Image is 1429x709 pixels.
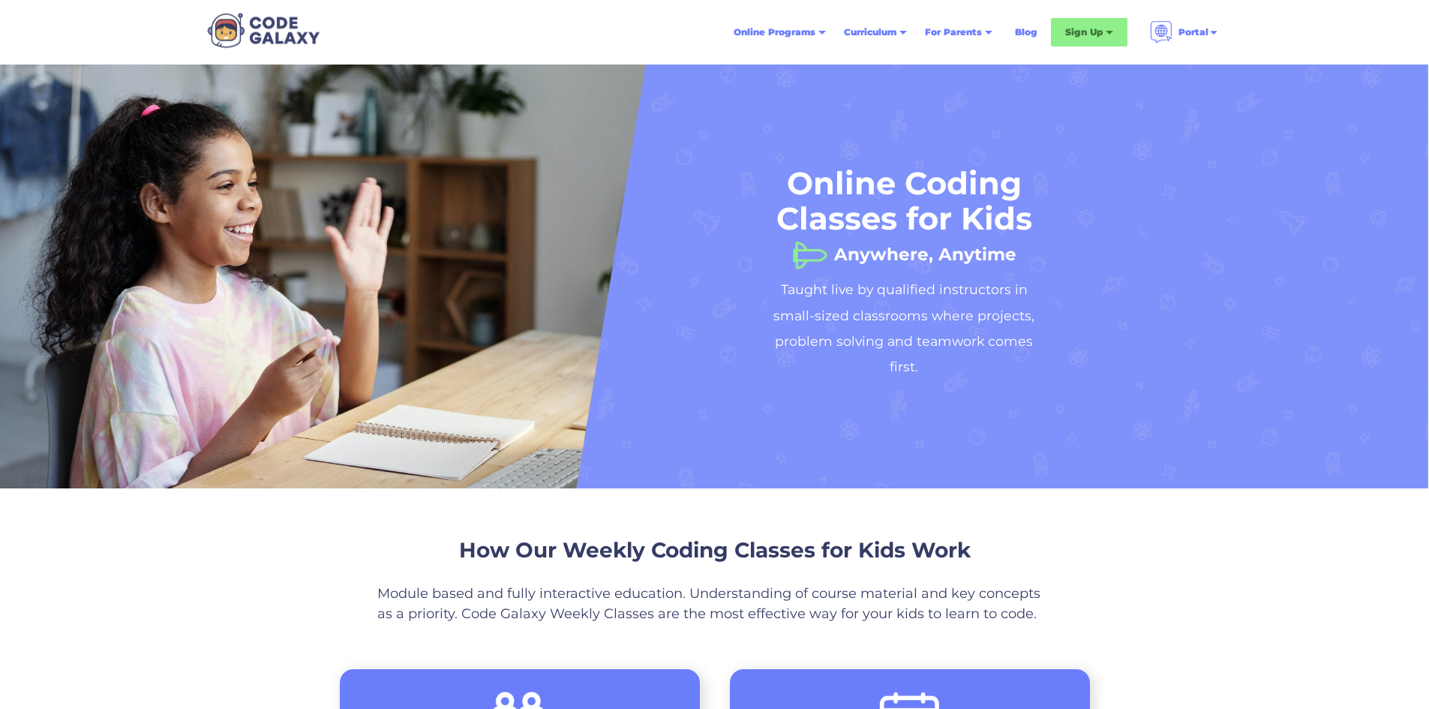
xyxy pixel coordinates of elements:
[916,19,1001,46] div: For Parents
[1065,25,1103,40] div: Sign Up
[844,25,896,40] div: Curriculum
[1178,25,1208,40] div: Portal
[761,277,1046,380] h2: Taught live by qualified instructors in small-sized classrooms where projects, problem solving an...
[834,239,1016,254] h1: Anywhere, Anytime
[1051,18,1127,47] div: Sign Up
[925,25,982,40] div: For Parents
[734,25,815,40] div: Online Programs
[1006,19,1046,46] a: Blog
[1141,15,1228,50] div: Portal
[377,584,1052,624] p: Module based and fully interactive education. Understanding of course material and key concepts a...
[725,19,835,46] div: Online Programs
[459,537,971,563] span: How Our Weekly Coding Classes for Kids Work
[835,19,916,46] div: Curriculum
[761,166,1046,236] h1: Online Coding Classes for Kids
